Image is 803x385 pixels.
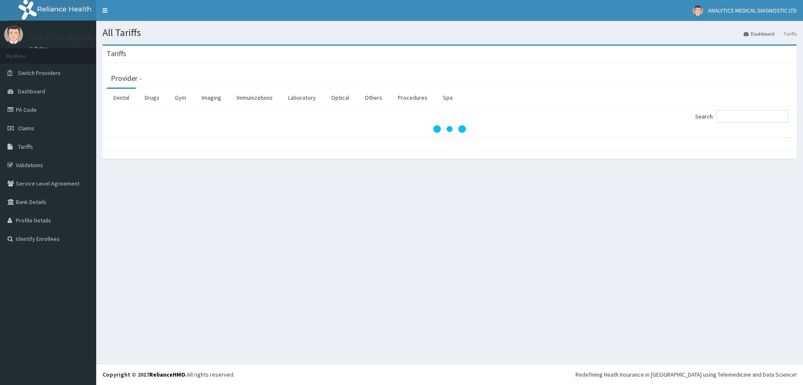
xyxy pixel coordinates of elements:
[29,34,150,41] p: ANALYTICS MEDICAL DIAGNOSTIC LTD
[18,124,34,132] span: Claims
[107,50,126,57] h3: Tariffs
[29,46,49,52] a: Online
[138,89,166,106] a: Drugs
[775,30,797,37] li: Tariffs
[358,89,389,106] a: Others
[168,89,193,106] a: Gym
[4,25,23,44] img: User Image
[102,27,797,38] h1: All Tariffs
[102,371,187,378] strong: Copyright © 2017 .
[195,89,228,106] a: Imaging
[436,89,459,106] a: Spa
[695,110,788,123] label: Search:
[18,88,45,95] span: Dashboard
[230,89,279,106] a: Immunizations
[96,364,803,385] footer: All rights reserved.
[744,30,775,37] a: Dashboard
[107,89,136,106] a: Dental
[18,143,33,150] span: Tariffs
[325,89,356,106] a: Optical
[391,89,434,106] a: Procedures
[716,110,788,123] input: Search:
[281,89,322,106] a: Laboratory
[18,69,61,77] span: Switch Providers
[575,370,797,379] div: Redefining Heath Insurance in [GEOGRAPHIC_DATA] using Telemedicine and Data Science!
[433,112,466,146] svg: audio-loading
[149,371,185,378] a: RelianceHMO
[111,75,142,82] h3: Provider -
[693,5,703,16] img: User Image
[708,7,797,14] span: ANALYTICS MEDICAL DIAGNOSTIC LTD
